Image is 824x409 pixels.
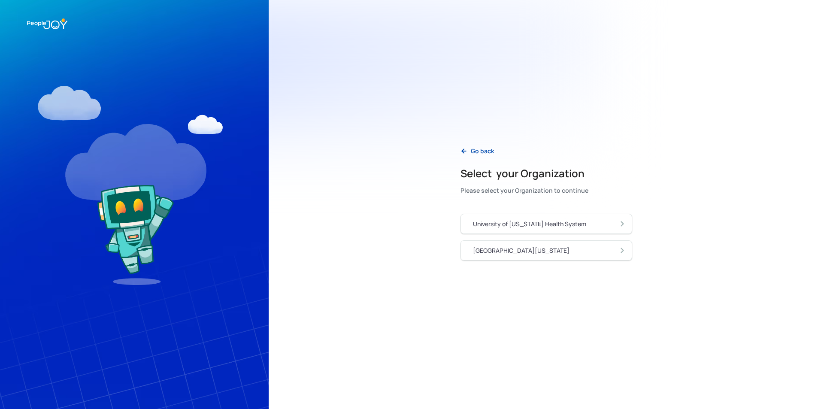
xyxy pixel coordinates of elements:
[473,220,586,228] div: University of [US_STATE] Health System
[460,185,588,197] div: Please select your Organization to continue
[473,246,570,255] div: [GEOGRAPHIC_DATA][US_STATE]
[460,240,632,261] a: [GEOGRAPHIC_DATA][US_STATE]
[460,167,588,180] h2: Select your Organization
[471,147,494,155] div: Go back
[454,142,501,160] a: Go back
[460,214,632,234] a: University of [US_STATE] Health System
